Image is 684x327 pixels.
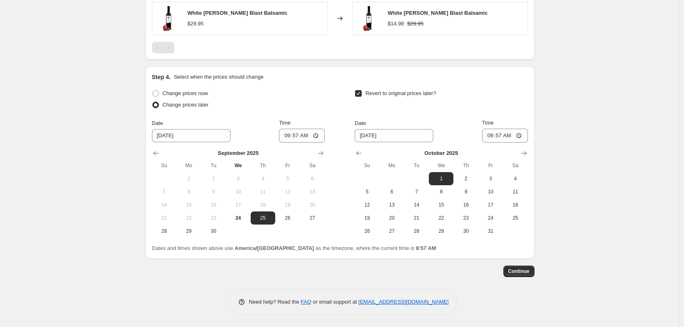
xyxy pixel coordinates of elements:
[152,120,163,126] span: Date
[358,202,376,208] span: 12
[275,185,300,198] button: Friday September 12 2025
[300,172,324,185] button: Saturday September 6 2025
[432,188,450,195] span: 8
[279,215,297,221] span: 26
[503,211,528,225] button: Saturday October 25 2025
[152,198,177,211] button: Sunday September 14 2025
[279,175,297,182] span: 5
[249,299,301,305] span: Need help? Read the
[457,162,475,169] span: Th
[251,159,275,172] th: Thursday
[432,202,450,208] span: 15
[180,162,198,169] span: Mo
[508,268,530,275] span: Continue
[229,162,247,169] span: We
[355,129,433,142] input: 9/24/2025
[355,198,379,211] button: Sunday October 12 2025
[300,185,324,198] button: Saturday September 13 2025
[152,42,174,53] nav: Pagination
[180,175,198,182] span: 1
[478,159,503,172] th: Friday
[482,188,500,195] span: 10
[429,225,453,238] button: Wednesday October 29 2025
[457,228,475,234] span: 30
[432,175,450,182] span: 1
[300,159,324,172] th: Saturday
[152,211,177,225] button: Sunday September 21 2025
[478,225,503,238] button: Friday October 31 2025
[180,202,198,208] span: 15
[152,225,177,238] button: Sunday September 28 2025
[404,159,429,172] th: Tuesday
[301,299,311,305] a: FAQ
[275,159,300,172] th: Friday
[204,175,222,182] span: 2
[155,188,173,195] span: 7
[229,215,247,221] span: 24
[429,198,453,211] button: Wednesday October 15 2025
[152,185,177,198] button: Sunday September 7 2025
[254,215,272,221] span: 25
[174,73,263,81] p: Select when the prices should change
[229,202,247,208] span: 17
[303,175,321,182] span: 6
[177,172,201,185] button: Monday September 1 2025
[404,225,429,238] button: Tuesday October 28 2025
[229,175,247,182] span: 3
[300,198,324,211] button: Saturday September 20 2025
[407,20,424,28] strike: $29.95
[150,148,162,159] button: Show previous month, August 2025
[482,175,500,182] span: 3
[503,185,528,198] button: Saturday October 11 2025
[180,228,198,234] span: 29
[380,211,404,225] button: Monday October 20 2025
[432,162,450,169] span: We
[383,228,401,234] span: 27
[383,162,401,169] span: Mo
[303,162,321,169] span: Sa
[453,172,478,185] button: Thursday October 2 2025
[204,215,222,221] span: 23
[408,215,426,221] span: 21
[388,20,404,28] div: $14.98
[279,188,297,195] span: 12
[251,185,275,198] button: Thursday September 11 2025
[478,211,503,225] button: Friday October 24 2025
[457,175,475,182] span: 2
[482,120,494,126] span: Time
[226,172,250,185] button: Wednesday September 3 2025
[353,148,365,159] button: Show previous month, September 2025
[177,198,201,211] button: Monday September 15 2025
[303,188,321,195] span: 13
[383,202,401,208] span: 13
[254,188,272,195] span: 11
[355,211,379,225] button: Sunday October 19 2025
[506,188,524,195] span: 11
[204,162,222,169] span: Tu
[453,198,478,211] button: Thursday October 16 2025
[358,215,376,221] span: 19
[380,185,404,198] button: Monday October 6 2025
[177,211,201,225] button: Monday September 22 2025
[380,225,404,238] button: Monday October 27 2025
[201,172,226,185] button: Tuesday September 2 2025
[457,215,475,221] span: 23
[254,202,272,208] span: 18
[188,20,204,28] div: $29.95
[408,188,426,195] span: 7
[226,159,250,172] th: Wednesday
[180,215,198,221] span: 22
[155,162,173,169] span: Su
[279,162,297,169] span: Fr
[432,215,450,221] span: 22
[358,299,448,305] a: [EMAIL_ADDRESS][DOMAIN_NAME]
[478,185,503,198] button: Friday October 10 2025
[201,159,226,172] th: Tuesday
[303,215,321,221] span: 27
[404,211,429,225] button: Tuesday October 21 2025
[226,211,250,225] button: Today Wednesday September 24 2025
[506,202,524,208] span: 18
[204,188,222,195] span: 9
[408,202,426,208] span: 14
[226,198,250,211] button: Wednesday September 17 2025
